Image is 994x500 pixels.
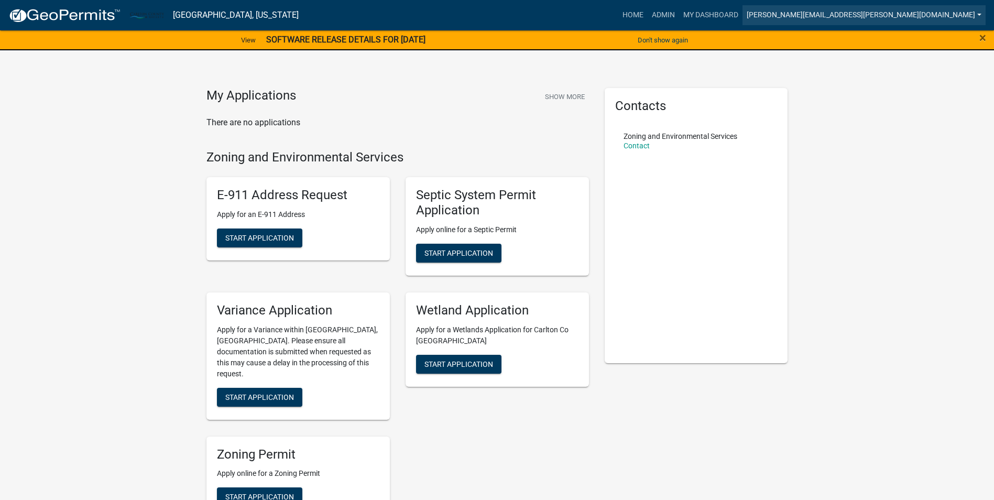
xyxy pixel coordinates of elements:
button: Start Application [416,355,501,374]
a: [GEOGRAPHIC_DATA], [US_STATE] [173,6,299,24]
span: Start Application [424,248,493,257]
h5: Septic System Permit Application [416,188,578,218]
strong: SOFTWARE RELEASE DETAILS FOR [DATE] [266,35,425,45]
a: [PERSON_NAME][EMAIL_ADDRESS][PERSON_NAME][DOMAIN_NAME] [742,5,986,25]
button: Close [979,31,986,44]
span: Start Application [225,234,294,242]
button: Start Application [217,229,302,247]
h5: Zoning Permit [217,447,379,462]
button: Don't show again [633,31,692,49]
p: Apply for an E-911 Address [217,209,379,220]
img: Carlton County, Minnesota [129,8,165,22]
a: Admin [648,5,679,25]
a: My Dashboard [679,5,742,25]
p: There are no applications [206,116,589,129]
h5: Variance Application [217,303,379,318]
button: Show More [541,88,589,105]
p: Zoning and Environmental Services [624,133,737,140]
p: Apply for a Variance within [GEOGRAPHIC_DATA], [GEOGRAPHIC_DATA]. Please ensure all documentation... [217,324,379,379]
span: Start Application [424,360,493,368]
p: Apply online for a Septic Permit [416,224,578,235]
h5: Contacts [615,99,778,114]
span: × [979,30,986,45]
span: Start Application [225,393,294,401]
button: Start Application [217,388,302,407]
h4: Zoning and Environmental Services [206,150,589,165]
h5: Wetland Application [416,303,578,318]
button: Start Application [416,244,501,263]
p: Apply online for a Zoning Permit [217,468,379,479]
h4: My Applications [206,88,296,104]
p: Apply for a Wetlands Application for Carlton Co [GEOGRAPHIC_DATA] [416,324,578,346]
h5: E-911 Address Request [217,188,379,203]
a: View [237,31,260,49]
a: Contact [624,142,650,150]
a: Home [618,5,648,25]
